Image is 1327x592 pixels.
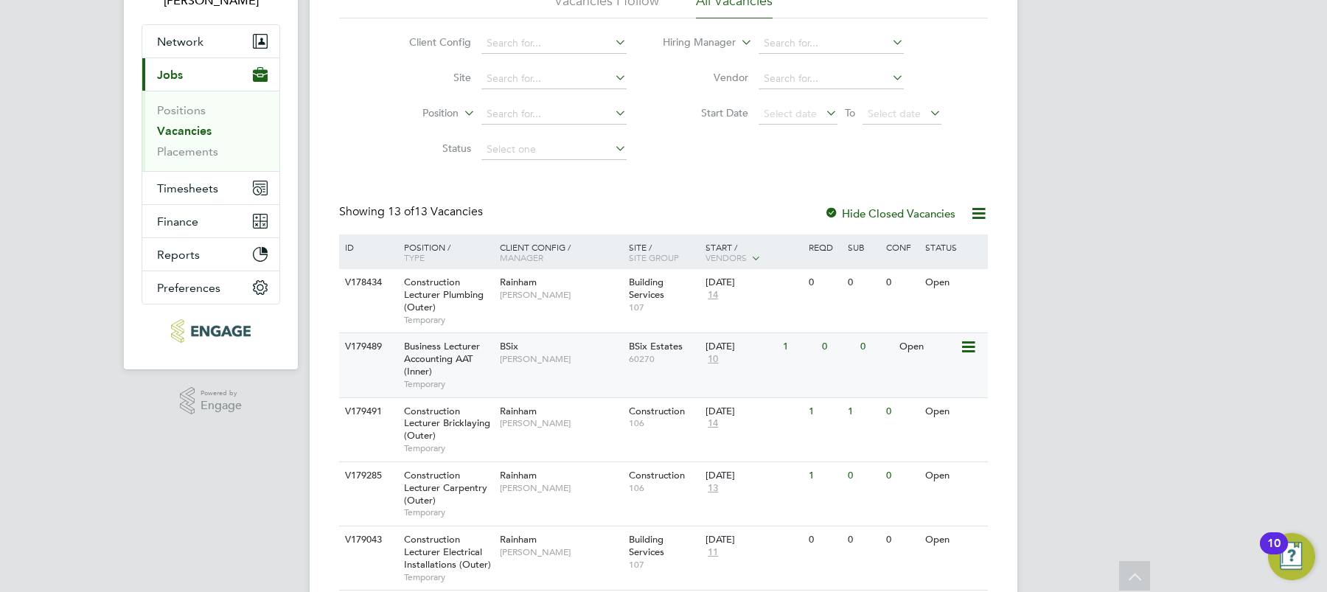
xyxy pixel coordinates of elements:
div: Status [922,234,986,260]
div: 1 [844,398,882,425]
span: Jobs [157,68,183,82]
div: 0 [805,526,843,554]
label: Site [386,71,471,84]
div: V179489 [341,333,393,361]
a: Placements [157,144,218,159]
span: Construction [629,469,685,481]
span: Construction [629,405,685,417]
input: Select one [481,139,627,160]
div: 0 [818,333,857,361]
span: Business Lecturer Accounting AAT (Inner) [404,340,480,377]
div: Sub [844,234,882,260]
span: Construction Lecturer Electrical Installations (Outer) [404,533,491,571]
span: 14 [706,289,720,302]
span: Rainham [500,276,537,288]
span: Preferences [157,281,220,295]
button: Reports [142,238,279,271]
span: Select date [764,107,817,120]
span: 14 [706,417,720,430]
span: 106 [629,417,699,429]
span: Temporary [404,378,492,390]
span: Temporary [404,442,492,454]
div: Position / [393,234,496,270]
div: [DATE] [706,470,801,482]
div: V179491 [341,398,393,425]
button: Timesheets [142,172,279,204]
div: 0 [882,462,921,490]
a: Go to home page [142,319,280,343]
span: [PERSON_NAME] [500,417,621,429]
span: Engage [201,400,242,412]
div: 0 [844,462,882,490]
span: [PERSON_NAME] [500,289,621,301]
button: Preferences [142,271,279,304]
span: Finance [157,215,198,229]
div: 0 [882,526,921,554]
div: 1 [805,398,843,425]
span: Rainham [500,469,537,481]
label: Status [386,142,471,155]
input: Search for... [481,69,627,89]
button: Network [142,25,279,58]
label: Position [374,106,459,121]
span: Site Group [629,251,679,263]
button: Jobs [142,58,279,91]
div: Open [922,462,986,490]
span: Timesheets [157,181,218,195]
span: BSix [500,340,518,352]
span: Construction Lecturer Carpentry (Outer) [404,469,487,506]
button: Open Resource Center, 10 new notifications [1268,533,1315,580]
input: Search for... [759,69,904,89]
div: Open [896,333,960,361]
span: Building Services [629,276,664,301]
span: 107 [629,559,699,571]
span: Construction Lecturer Plumbing (Outer) [404,276,484,313]
span: Rainham [500,533,537,546]
button: Finance [142,205,279,237]
div: 0 [805,269,843,296]
div: Reqd [805,234,843,260]
img: tr2rec-logo-retina.png [171,319,250,343]
span: Temporary [404,314,492,326]
span: [PERSON_NAME] [500,353,621,365]
div: Open [922,269,986,296]
label: Vendor [663,71,748,84]
span: Vendors [706,251,747,263]
span: 10 [706,353,720,366]
div: [DATE] [706,341,776,353]
div: 1 [779,333,818,361]
div: V179043 [341,526,393,554]
span: Manager [500,251,543,263]
span: 106 [629,482,699,494]
a: Positions [157,103,206,117]
label: Hide Closed Vacancies [824,206,955,220]
span: 107 [629,302,699,313]
span: Powered by [201,387,242,400]
div: 0 [844,526,882,554]
div: [DATE] [706,405,801,418]
div: 1 [805,462,843,490]
span: 13 of [388,204,414,219]
div: Conf [882,234,921,260]
div: Open [922,526,986,554]
a: Powered byEngage [180,387,243,415]
input: Search for... [481,104,627,125]
span: [PERSON_NAME] [500,546,621,558]
span: 11 [706,546,720,559]
div: V179285 [341,462,393,490]
div: 0 [882,269,921,296]
div: Start / [702,234,805,271]
div: V178434 [341,269,393,296]
div: Showing [339,204,486,220]
div: [DATE] [706,276,801,289]
div: 10 [1267,543,1281,563]
span: Construction Lecturer Bricklaying (Outer) [404,405,490,442]
div: [DATE] [706,534,801,546]
span: 13 Vacancies [388,204,483,219]
a: Vacancies [157,124,212,138]
span: Network [157,35,203,49]
input: Search for... [481,33,627,54]
span: Temporary [404,571,492,583]
span: Temporary [404,506,492,518]
label: Client Config [386,35,471,49]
